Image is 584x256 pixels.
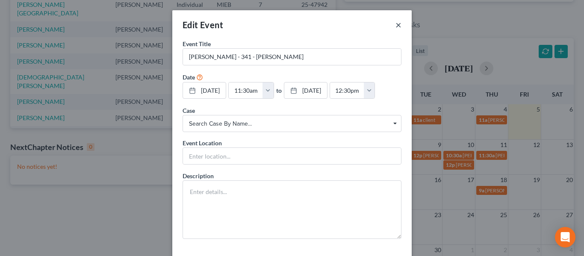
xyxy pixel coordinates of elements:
[276,86,282,95] label: to
[330,82,364,99] input: -- : --
[189,119,395,128] span: Search case by name...
[395,20,401,30] button: ×
[183,20,223,30] span: Edit Event
[183,82,226,99] a: [DATE]
[183,106,195,115] label: Case
[183,49,401,65] input: Enter event name...
[284,82,327,99] a: [DATE]
[183,40,211,47] span: Event Title
[183,138,222,147] label: Event Location
[229,82,263,99] input: -- : --
[183,171,214,180] label: Description
[183,115,401,132] span: Select box activate
[555,227,575,247] div: Open Intercom Messenger
[183,73,195,82] label: Date
[183,148,401,164] input: Enter location...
